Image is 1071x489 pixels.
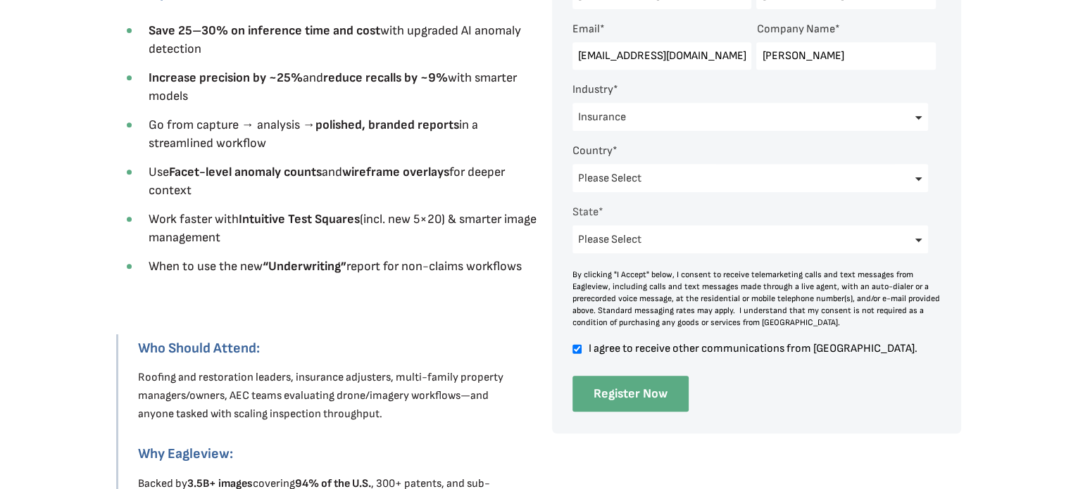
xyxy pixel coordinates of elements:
strong: “Underwriting” [263,259,346,274]
span: Company Name [756,23,834,36]
span: Work faster with (incl. new 5×20) & smarter image management [149,212,537,245]
span: and with smarter models [149,70,517,103]
span: Industry [572,83,613,96]
span: Use and for deeper context [149,165,505,198]
input: Register Now [572,376,689,412]
input: I agree to receive other communications from [GEOGRAPHIC_DATA]. [572,343,582,355]
span: State [572,205,599,219]
span: When to use the new report for non-claims workflows [149,259,522,274]
strong: Increase precision by ~25% [149,70,303,85]
strong: Who Should Attend: [138,340,260,357]
span: with upgraded AI anomaly detection [149,23,521,56]
span: I agree to receive other communications from [GEOGRAPHIC_DATA]. [587,343,936,355]
div: By clicking "I Accept" below, I consent to receive telemarketing calls and text messages from Eag... [572,269,941,329]
span: Go from capture → analysis → in a streamlined workflow [149,118,478,151]
strong: reduce recalls by ~9% [323,70,448,85]
strong: polished, branded reports [315,118,459,132]
strong: Intuitive Test Squares [239,212,360,227]
strong: wireframe overlays [342,165,449,179]
span: Email [572,23,600,36]
strong: Save 25–30% on inference time and cost [149,23,380,38]
span: Roofing and restoration leaders, insurance adjusters, multi-family property managers/owners, AEC ... [138,371,503,421]
strong: Facet-level anomaly counts [169,165,322,179]
strong: Why Eagleview: [138,445,233,462]
span: Country [572,144,613,158]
